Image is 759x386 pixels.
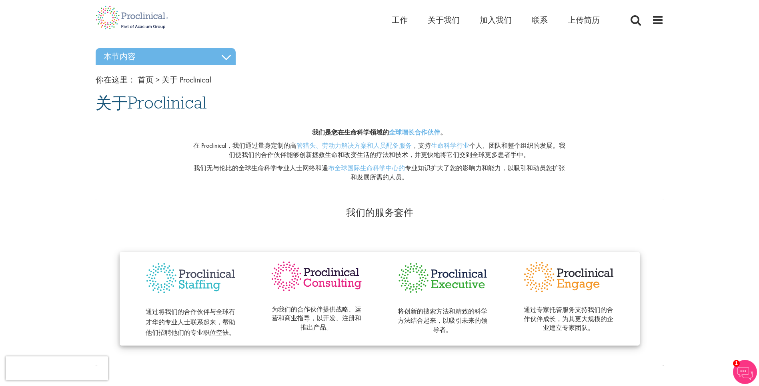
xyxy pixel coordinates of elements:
[396,260,490,296] img: Proclinical Executive
[392,15,408,25] a: 工作
[522,260,616,294] img: Proclinical Engage
[146,308,235,337] span: 通过将我们的合作伙伴与全球有才华的专业人士联系起来，帮助他们招聘他们的专业职位空缺。
[138,74,211,85] span: 关于 Proclinical
[192,141,567,160] p: 在 Proclinical，我们通过量身定制的高 ，支持 个人、团队和整个组织的发展。我们使我们的合作伙伴能够创新拯救生命和改变生活的疗法和技术，并更快地将它们交到全球更多患者手中。
[733,360,757,384] img: 聊天机器人
[428,15,460,25] a: 关于我们
[312,128,447,137] b: 我们是您在生命科学领域的 。
[296,141,412,150] a: 管猎头、劳动力解决方案和人员配备服务
[532,15,548,25] a: 联系
[272,305,361,332] font: 为我们的合作伙伴提供战略、运营和商业指导，以开发、注册和推出产品。
[6,356,108,380] iframe: reCAPTCHA
[328,164,405,172] a: 布全球国际生命科学中心的
[96,207,664,217] h3: 我们的服务套件
[96,92,206,113] span: 关于Proclinical
[96,48,236,65] h3: 本节内容
[524,306,613,332] font: 通过专家托管服务支持我们的合作伙伴成长，为其更大规模的企业建立专家团队。
[192,164,567,182] p: 我们无与伦比的全球生命科学专业人士网络和遍 专业知识扩大了您的影响力和能力，以吸引和动员您扩张和发展所需的人员。
[96,74,136,85] span: 你在这里：
[431,141,469,150] a: 生命科学行业
[144,260,238,296] img: Proclinical Staffing
[138,74,160,85] a: 指向主页的面包屑链接
[398,307,487,334] font: 将创新的搜索方法和精致的科学方法结合起来，以吸引未来的领导者。
[480,15,512,25] a: 加入我们
[389,128,440,137] a: 全球增长合作伙伴
[568,15,600,25] a: 上传简历
[270,260,364,293] img: Proclinical Consulting
[733,360,740,367] span: 1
